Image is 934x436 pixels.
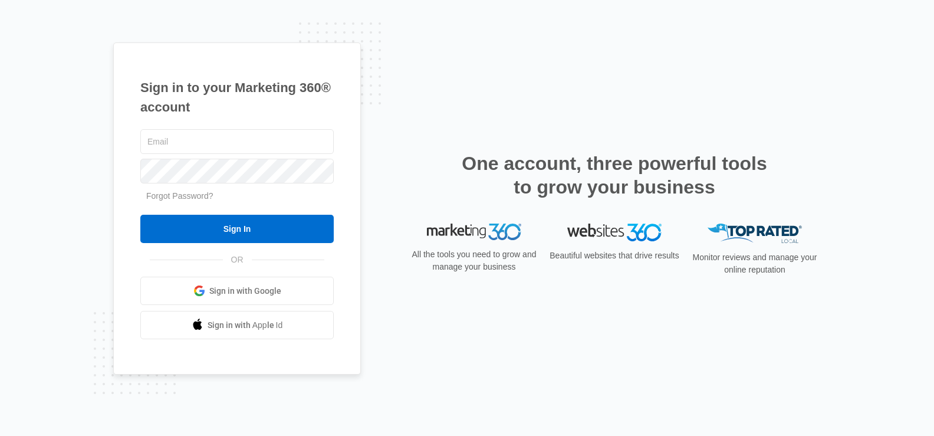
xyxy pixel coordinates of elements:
[140,129,334,154] input: Email
[140,277,334,305] a: Sign in with Google
[548,250,680,262] p: Beautiful websites that drive results
[427,224,521,240] img: Marketing 360
[408,248,540,273] p: All the tools you need to grow and manage your business
[140,311,334,339] a: Sign in with Apple Id
[140,78,334,117] h1: Sign in to your Marketing 360® account
[689,251,821,276] p: Monitor reviews and manage your online reputation
[567,224,662,241] img: Websites 360
[458,152,771,199] h2: One account, three powerful tools to grow your business
[223,254,252,266] span: OR
[208,319,283,332] span: Sign in with Apple Id
[708,224,802,243] img: Top Rated Local
[140,215,334,243] input: Sign In
[209,285,281,297] span: Sign in with Google
[146,191,213,201] a: Forgot Password?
